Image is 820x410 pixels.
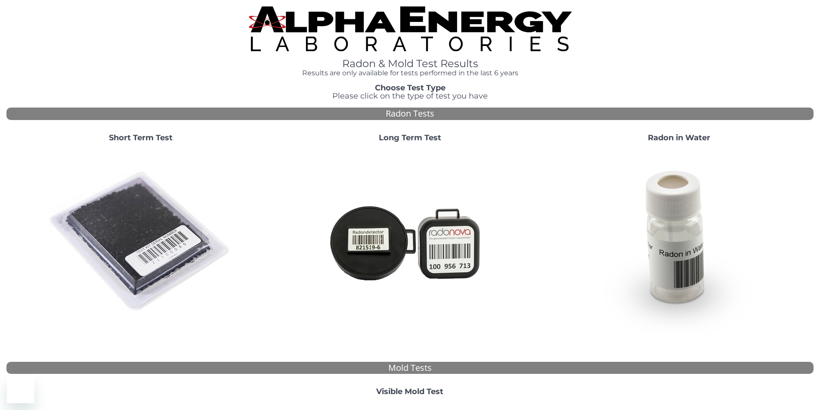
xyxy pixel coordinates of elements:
[332,91,488,101] span: Please click on the type of test you have
[317,149,502,334] img: Radtrak2vsRadtrak3.jpg
[249,69,572,77] h4: Results are only available for tests performed in the last 6 years
[648,133,710,142] strong: Radon in Water
[6,362,814,374] div: Mold Tests
[7,376,34,403] iframe: Button to launch messaging window
[6,108,814,120] div: Radon Tests
[249,6,572,51] img: TightCrop.jpg
[586,149,771,334] img: RadoninWater.jpg
[379,133,441,142] strong: Long Term Test
[375,83,446,92] strong: Choose Test Type
[249,58,572,69] h1: Radon & Mold Test Results
[109,133,173,142] strong: Short Term Test
[48,149,233,334] img: ShortTerm.jpg
[376,387,443,396] strong: Visible Mold Test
